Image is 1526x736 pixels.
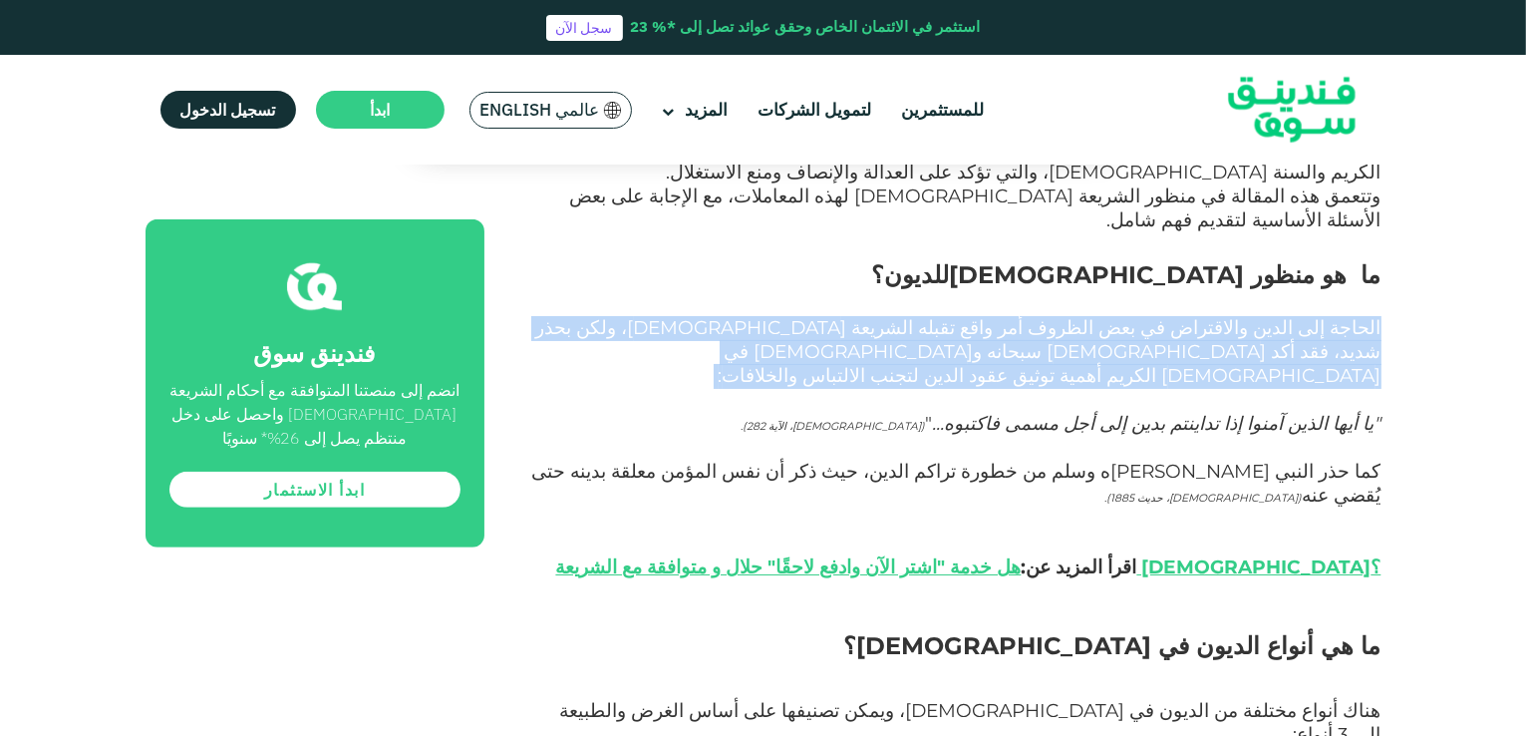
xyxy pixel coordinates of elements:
[169,472,460,508] a: ابدأ الاستثمار
[1105,492,1107,505] span: .
[556,555,1381,578] a: هل خدمة "اشتر الآن وادفع لاحقًا" حلال و متوافقة مع الشريعة [DEMOGRAPHIC_DATA]؟
[753,94,876,127] a: لتمويل الشركات
[744,420,926,433] span: ([DEMOGRAPHIC_DATA]، الآية 282)
[370,100,390,120] span: ابدأ
[169,378,460,450] div: انضم إلى منصتنا المتوافقة مع أحكام الشريعة [DEMOGRAPHIC_DATA] واحصل على دخل منتظم يصل إلى 26%* سن...
[556,555,1381,578] strong: اقرأ المزيد عن:
[667,161,671,184] span: .
[631,16,981,39] div: استثمر في الائتمان الخاص وحقق عوائد تصل إلى *% 23
[933,412,1374,435] em: يا أيها الذين آمنوا إذا تداينتم بدين إلى أجل مسمى فاكتبوه...
[744,412,1374,435] span: "
[604,102,622,119] img: SA Flag
[1107,208,1111,231] span: .
[872,260,950,289] span: للديون؟
[685,99,728,121] span: المزيد
[896,94,989,127] a: للمستثمرين
[1107,492,1303,505] span: ([DEMOGRAPHIC_DATA]، حديث 1885)
[950,260,1381,289] span: ما هو منظور [DEMOGRAPHIC_DATA]
[287,259,342,314] img: fsicon
[536,316,1381,387] span: الحاجة إلى الدين والاقتراض في بعض الظروف أمر واقع تقبله الشريعة [DEMOGRAPHIC_DATA]، ولكن بحذر شدي...
[570,184,1381,231] span: وتتعمق هذه المقالة في منظور الشريعة [DEMOGRAPHIC_DATA] لهذه المعاملات، مع الإجابة على بعض الأسئلة...
[532,460,1381,507] span: كما حذر النبي [PERSON_NAME]ه وسلم من خطورة تراكم الدين، حيث ذكر أن نفس المؤمن معلقة بدينه حتى يُق...
[1374,412,1381,435] span: "
[742,420,744,433] span: .
[180,100,276,120] span: تسجيل الدخول
[254,337,376,369] span: فندينق سوق
[160,91,296,129] a: تسجيل الدخول
[1194,60,1389,161] img: Logo
[546,15,623,41] a: سجل الآن
[844,631,1381,660] span: ما هي أنواع الديون في [DEMOGRAPHIC_DATA]؟
[719,364,723,387] span: :
[480,99,600,122] span: عالمي English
